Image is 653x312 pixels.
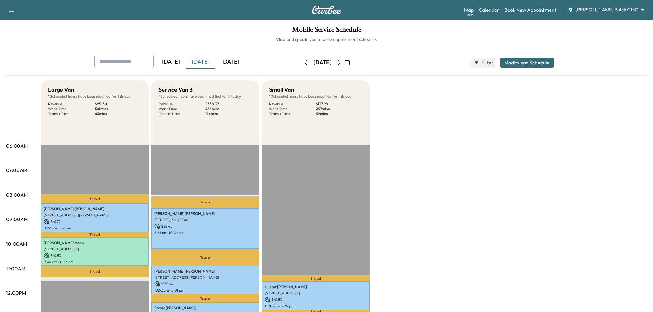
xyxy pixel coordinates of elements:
[205,106,252,111] p: 366 mins
[6,36,647,43] h6: View and update your mobile appointment schedule.
[316,106,362,111] p: 237 mins
[154,211,256,216] p: [PERSON_NAME] [PERSON_NAME]
[151,249,259,266] p: Travel
[151,196,259,208] p: Travel
[44,213,146,218] p: [STREET_ADDRESS][PERSON_NAME]
[6,240,27,248] p: 10:00AM
[44,207,146,211] p: [PERSON_NAME] [PERSON_NAME]
[576,6,638,13] span: [PERSON_NAME] Buick GMC
[154,230,256,235] p: 8:33 am - 10:12 am
[159,111,205,116] p: Transit Time
[269,94,362,99] p: Scheduled hours have been modified for this day
[159,85,193,94] h5: Service Van 3
[269,101,316,106] p: Revenue
[44,247,146,252] p: [STREET_ADDRESS]
[48,106,95,111] p: Work Time
[154,281,256,287] p: $ 138.94
[41,194,149,203] p: Travel
[316,101,362,106] p: $ 137.98
[269,106,316,111] p: Work Time
[44,226,146,231] p: 8:22 am - 9:31 am
[316,111,362,116] p: 59 mins
[6,289,26,297] p: 12:00PM
[265,291,367,296] p: [STREET_ADDRESS]
[151,294,259,302] p: Travel
[95,106,141,111] p: 138 mins
[6,166,27,174] p: 07:00AM
[500,58,554,68] button: Modify Van Schedule
[154,275,256,280] p: [STREET_ADDRESS][PERSON_NAME]
[95,101,141,106] p: $ 95.30
[48,111,95,116] p: Transit Time
[269,111,316,116] p: Transit Time
[44,253,146,258] p: $ 47.53
[159,101,205,106] p: Revenue
[44,219,146,224] p: $ 47.77
[44,240,146,245] p: [PERSON_NAME] Moon
[159,106,205,111] p: Work Time
[262,275,370,281] p: Travel
[265,285,367,289] p: Hunter [PERSON_NAME]
[471,58,495,68] button: Filter
[154,224,256,229] p: $ 82.48
[154,217,256,222] p: [STREET_ADDRESS]
[205,101,252,106] p: $ 338.37
[48,101,95,106] p: Revenue
[156,55,186,69] div: [DATE]
[269,85,294,94] h5: Small Van
[6,26,647,36] h1: Mobile Service Schedule
[41,266,149,277] p: Travel
[186,55,215,69] div: [DATE]
[95,111,141,116] p: 63 mins
[265,304,367,309] p: 11:30 am - 12:39 pm
[205,111,252,116] p: 126 mins
[464,6,474,14] a: MapBeta
[312,6,341,14] img: Curbee Logo
[159,94,252,99] p: Scheduled hours have been modified for this day
[215,55,245,69] div: [DATE]
[6,142,28,150] p: 06:00AM
[467,13,474,17] div: Beta
[6,216,28,223] p: 09:00AM
[48,94,141,99] p: Scheduled hours have been modified for this day
[479,6,499,14] a: Calendar
[154,269,256,274] p: [PERSON_NAME] [PERSON_NAME]
[44,260,146,265] p: 9:44 am - 10:53 am
[265,297,367,302] p: $ 47.53
[154,306,256,310] p: Fraser [PERSON_NAME]
[314,59,331,66] div: [DATE]
[6,265,25,272] p: 11:00AM
[504,6,556,14] a: Book New Appointment
[41,232,149,237] p: Travel
[481,59,493,66] span: Filter
[6,191,28,199] p: 08:00AM
[48,85,74,94] h5: Large Van
[154,288,256,293] p: 10:52 am - 12:01 pm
